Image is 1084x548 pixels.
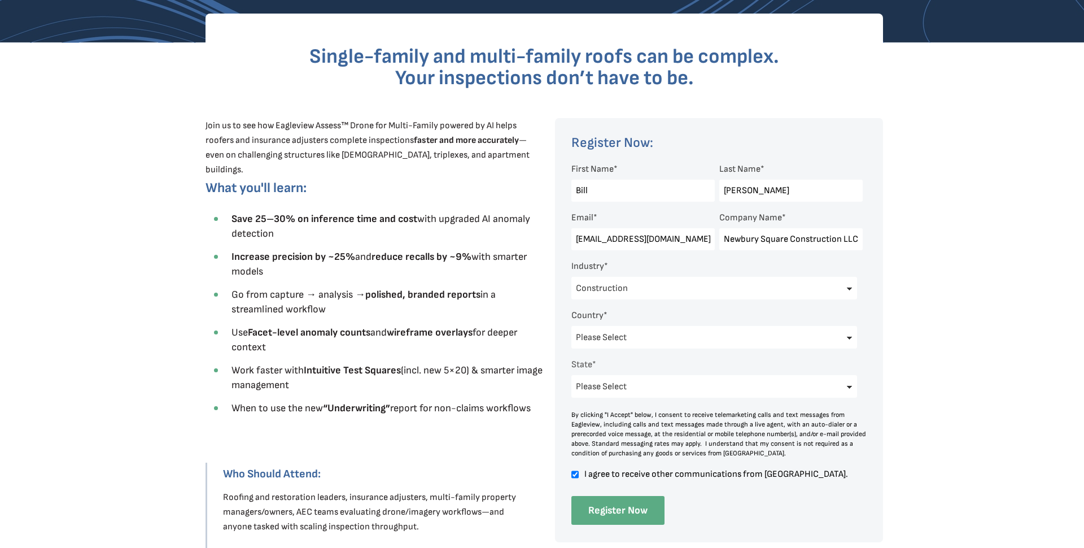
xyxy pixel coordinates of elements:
span: Work faster with (incl. new 5×20) & smarter image management [231,364,543,391]
span: with upgraded AI anomaly detection [231,213,530,240]
div: By clicking "I Accept" below, I consent to receive telemarketing calls and text messages from Eag... [571,410,867,458]
span: I agree to receive other communications from [GEOGRAPHIC_DATA]. [583,469,863,479]
strong: reduce recalls by ~9% [371,251,471,263]
strong: Facet-level anomaly counts [248,327,370,338]
span: Use and for deeper context [231,327,517,353]
span: When to use the new report for non-claims workflows [231,402,531,414]
strong: Save 25–30% on inference time and cost [231,213,417,225]
input: I agree to receive other communications from [GEOGRAPHIC_DATA]. [571,469,579,480]
strong: polished, branded reports [365,289,480,301]
span: Register Now: [571,134,653,151]
span: First Name [571,164,614,175]
span: and with smarter models [231,251,527,277]
span: Your inspections don’t have to be. [395,66,694,90]
span: Go from capture → analysis → in a streamlined workflow [231,289,496,315]
strong: Increase precision by ~25% [231,251,355,263]
span: Email [571,212,593,223]
strong: “Underwriting” [323,402,390,414]
span: What you'll learn: [206,180,307,196]
span: Join us to see how Eagleview Assess™ Drone for Multi-Family powered by AI helps roofers and insur... [206,120,530,175]
input: Register Now [571,496,665,525]
span: Country [571,310,604,321]
strong: faster and more accurately [414,135,519,146]
strong: wireframe overlays [387,327,473,338]
span: State [571,359,592,370]
span: Single-family and multi-family roofs can be complex. [309,45,779,69]
span: Roofing and restoration leaders, insurance adjusters, multi-family property managers/owners, AEC ... [223,492,516,532]
span: Last Name [719,164,760,175]
strong: Intuitive Test Squares [304,364,401,376]
span: Company Name [719,212,782,223]
span: Industry [571,261,604,272]
strong: Who Should Attend: [223,467,321,481]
